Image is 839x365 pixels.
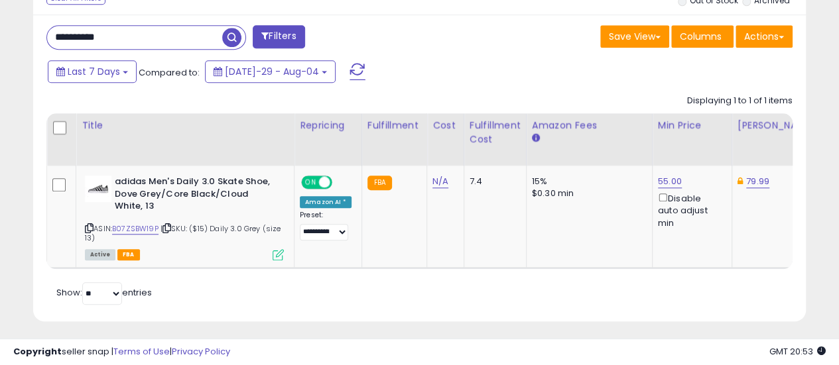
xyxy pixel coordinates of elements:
[432,119,458,132] div: Cost
[48,60,137,83] button: Last 7 Days
[680,30,722,43] span: Columns
[300,196,352,208] div: Amazon AI *
[68,65,120,78] span: Last 7 Days
[115,176,276,216] b: adidas Men's Daily 3.0 Skate Shoe, Dove Grey/Core Black/Cloud White, 13
[470,119,521,146] div: Fulfillment Cost
[112,223,159,235] a: B07ZSBW19P
[300,211,352,240] div: Preset:
[205,60,336,83] button: [DATE]-29 - Aug-04
[367,176,392,190] small: FBA
[85,176,111,202] img: 31zIqMxfSIL._SL40_.jpg
[117,249,140,260] span: FBA
[600,25,669,48] button: Save View
[56,286,152,299] span: Show: entries
[432,175,448,188] a: N/A
[139,66,200,79] span: Compared to:
[658,191,722,229] div: Disable auto adjust min
[532,176,642,187] div: 15%
[658,119,726,132] div: Min Price
[113,345,170,358] a: Terms of Use
[85,176,284,259] div: ASIN:
[85,249,115,260] span: All listings currently available for purchase on Amazon
[330,177,352,188] span: OFF
[172,345,230,358] a: Privacy Policy
[470,176,516,187] div: 7.4
[82,119,289,132] div: Title
[253,25,304,48] button: Filters
[300,119,356,132] div: Repricing
[532,119,647,132] div: Amazon Fees
[738,119,816,132] div: [PERSON_NAME]
[658,175,682,188] a: 55.00
[225,65,319,78] span: [DATE]-29 - Aug-04
[671,25,734,48] button: Columns
[746,175,769,188] a: 79.99
[532,187,642,199] div: $0.30 min
[85,223,281,243] span: | SKU: ($15) Daily 3.0 Grey (size 13)
[367,119,421,132] div: Fulfillment
[302,177,319,188] span: ON
[532,132,540,144] small: Amazon Fees.
[769,345,826,358] span: 2025-08-12 20:53 GMT
[13,346,230,358] div: seller snap | |
[13,345,62,358] strong: Copyright
[736,25,793,48] button: Actions
[687,95,793,107] div: Displaying 1 to 1 of 1 items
